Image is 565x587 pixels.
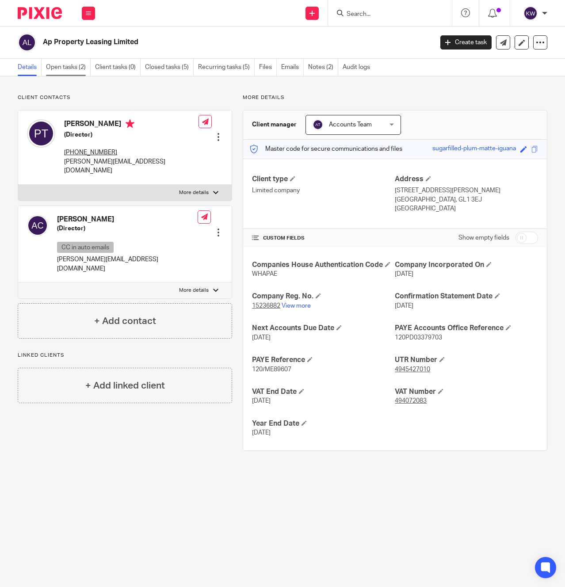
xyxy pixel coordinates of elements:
[250,145,402,153] p: Master code for secure communications and files
[395,186,538,195] p: [STREET_ADDRESS][PERSON_NAME]
[395,335,442,341] span: 120PD03379703
[252,186,395,195] p: Limited company
[198,59,255,76] a: Recurring tasks (5)
[252,419,395,428] h4: Year End Date
[179,287,209,294] p: More details
[432,144,516,154] div: sugarfilled-plum-matte-iguana
[252,175,395,184] h4: Client type
[252,120,297,129] h3: Client manager
[252,387,395,396] h4: VAT End Date
[252,355,395,365] h4: PAYE Reference
[27,215,48,236] img: svg%3E
[395,204,538,213] p: [GEOGRAPHIC_DATA]
[64,157,199,175] p: [PERSON_NAME][EMAIL_ADDRESS][DOMAIN_NAME]
[57,242,114,253] p: CC in auto emails
[57,224,198,233] h5: (Director)
[458,233,509,242] label: Show empty fields
[259,59,277,76] a: Files
[252,271,277,277] span: WHAPAE
[395,271,413,277] span: [DATE]
[85,379,165,393] h4: + Add linked client
[395,175,538,184] h4: Address
[18,94,232,101] p: Client contacts
[329,122,372,128] span: Accounts Team
[95,59,141,76] a: Client tasks (0)
[252,324,395,333] h4: Next Accounts Due Date
[243,94,547,101] p: More details
[179,189,209,196] p: More details
[57,255,198,273] p: [PERSON_NAME][EMAIL_ADDRESS][DOMAIN_NAME]
[395,366,430,373] tcxspan: Call 4945427010 via 3CX
[281,59,304,76] a: Emails
[252,366,291,373] span: 120/ME89607
[252,303,280,309] tcxspan: Call 15236882 via 3CX
[252,292,395,301] h4: Company Reg. No.
[395,292,538,301] h4: Confirmation Statement Date
[395,260,538,270] h4: Company Incorporated On
[18,59,42,76] a: Details
[64,119,199,130] h4: [PERSON_NAME]
[252,398,271,404] span: [DATE]
[145,59,194,76] a: Closed tasks (5)
[64,130,199,139] h5: (Director)
[18,33,36,52] img: svg%3E
[282,303,311,309] a: View more
[27,119,55,148] img: svg%3E
[395,324,538,333] h4: PAYE Accounts Office Reference
[523,6,538,20] img: svg%3E
[64,149,117,156] tcxspan: Call +44 (0) 7577445422 via 3CX
[313,119,323,130] img: svg%3E
[440,35,492,50] a: Create task
[395,303,413,309] span: [DATE]
[346,11,425,19] input: Search
[308,59,338,76] a: Notes (2)
[126,119,134,128] i: Primary
[395,387,538,396] h4: VAT Number
[395,355,538,365] h4: UTR Number
[18,7,62,19] img: Pixie
[46,59,91,76] a: Open tasks (2)
[94,314,156,328] h4: + Add contact
[252,260,395,270] h4: Companies House Authentication Code
[252,430,271,436] span: [DATE]
[395,398,427,404] tcxspan: Call 494072083 via 3CX
[43,38,350,47] h2: Ap Property Leasing Limited
[395,195,538,204] p: [GEOGRAPHIC_DATA], GL1 3EJ
[252,235,395,242] h4: CUSTOM FIELDS
[18,352,232,359] p: Linked clients
[57,215,198,224] h4: [PERSON_NAME]
[343,59,374,76] a: Audit logs
[252,335,271,341] span: [DATE]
